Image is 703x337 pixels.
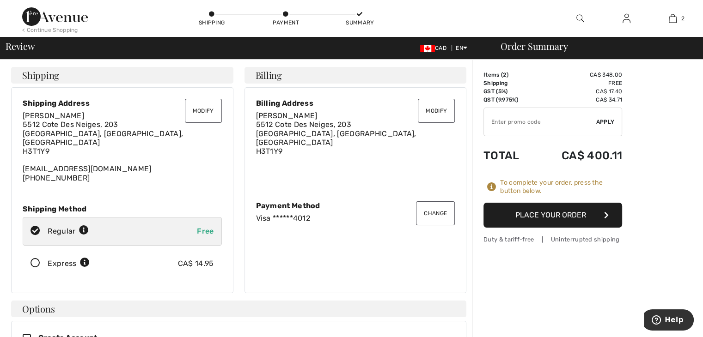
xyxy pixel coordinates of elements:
[256,120,416,156] span: 5512 Cote Des Neiges, 203 [GEOGRAPHIC_DATA], [GEOGRAPHIC_DATA], [GEOGRAPHIC_DATA] H3T1Y9
[23,111,84,120] span: [PERSON_NAME]
[503,72,506,78] span: 2
[23,205,222,213] div: Shipping Method
[256,111,318,120] span: [PERSON_NAME]
[197,227,214,235] span: Free
[416,201,455,225] button: Change
[681,14,685,23] span: 2
[500,179,622,195] div: To complete your order, press the button below.
[256,71,282,80] span: Billing
[644,309,694,332] iframe: Opens a widget where you can find more information
[650,13,695,24] a: 2
[185,99,222,123] button: Modify
[535,96,622,104] td: CA$ 34.71
[11,301,466,317] h4: Options
[178,258,214,269] div: CA$ 14.95
[483,203,622,228] button: Place Your Order
[596,118,615,126] span: Apply
[535,79,622,87] td: Free
[22,71,59,80] span: Shipping
[483,79,535,87] td: Shipping
[535,140,622,171] td: CA$ 400.11
[420,45,435,52] img: Canadian Dollar
[615,13,638,24] a: Sign In
[23,120,183,156] span: 5512 Cote Des Neiges, 203 [GEOGRAPHIC_DATA], [GEOGRAPHIC_DATA], [GEOGRAPHIC_DATA] H3T1Y9
[483,140,535,171] td: Total
[535,87,622,96] td: CA$ 17.40
[22,26,78,34] div: < Continue Shopping
[623,13,630,24] img: My Info
[483,87,535,96] td: GST (5%)
[420,45,450,51] span: CAD
[22,7,88,26] img: 1ère Avenue
[456,45,467,51] span: EN
[418,99,455,123] button: Modify
[256,99,455,108] div: Billing Address
[483,235,622,244] div: Duty & tariff-free | Uninterrupted shipping
[198,18,226,27] div: Shipping
[483,71,535,79] td: Items ( )
[48,258,90,269] div: Express
[6,42,35,51] span: Review
[256,201,455,210] div: Payment Method
[576,13,584,24] img: search the website
[483,96,535,104] td: QST (9.975%)
[48,226,89,237] div: Regular
[535,71,622,79] td: CA$ 348.00
[23,99,222,108] div: Shipping Address
[272,18,300,27] div: Payment
[489,42,697,51] div: Order Summary
[484,108,596,136] input: Promo code
[346,18,373,27] div: Summary
[669,13,677,24] img: My Bag
[23,111,222,182] div: [EMAIL_ADDRESS][DOMAIN_NAME] [PHONE_NUMBER]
